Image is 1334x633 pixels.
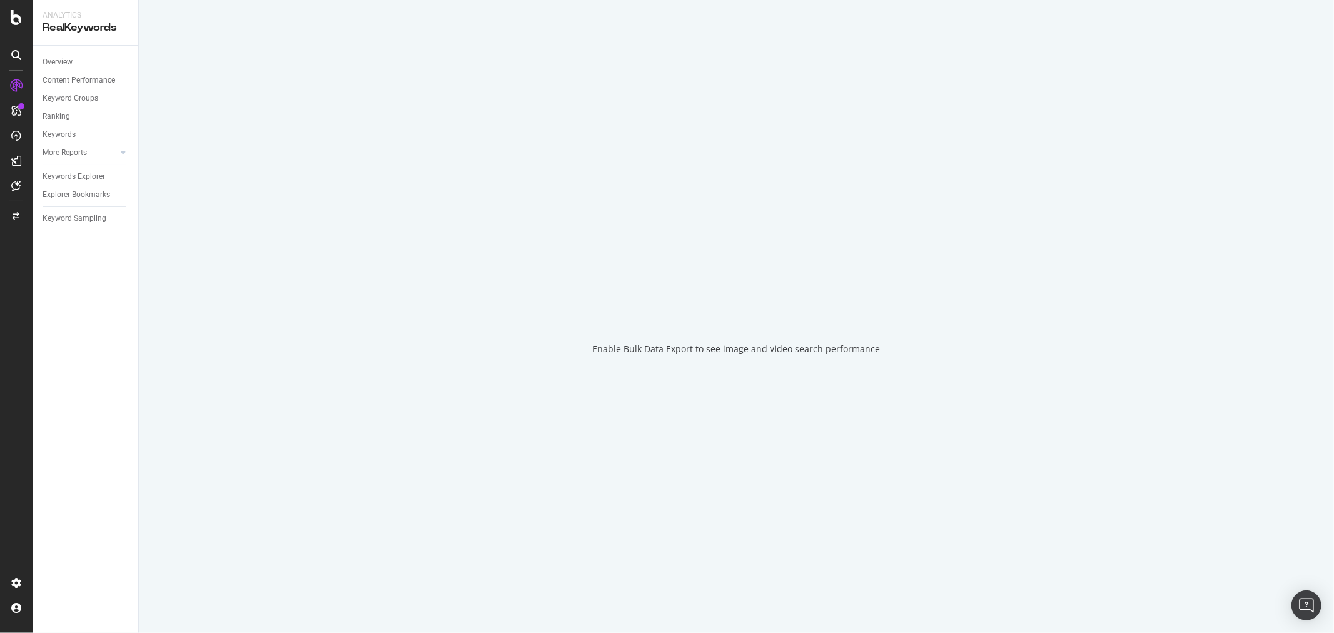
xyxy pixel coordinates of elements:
[43,74,129,87] a: Content Performance
[43,110,129,123] a: Ranking
[43,110,70,123] div: Ranking
[43,170,105,183] div: Keywords Explorer
[43,212,129,225] a: Keyword Sampling
[43,21,128,35] div: RealKeywords
[43,92,129,105] a: Keyword Groups
[43,128,129,141] a: Keywords
[43,74,115,87] div: Content Performance
[43,170,129,183] a: Keywords Explorer
[43,212,106,225] div: Keyword Sampling
[43,10,128,21] div: Analytics
[43,92,98,105] div: Keyword Groups
[43,146,117,160] a: More Reports
[43,188,110,201] div: Explorer Bookmarks
[43,56,73,69] div: Overview
[43,56,129,69] a: Overview
[692,278,782,323] div: animation
[1291,590,1321,620] div: Open Intercom Messenger
[43,188,129,201] a: Explorer Bookmarks
[43,146,87,160] div: More Reports
[593,343,881,355] div: Enable Bulk Data Export to see image and video search performance
[43,128,76,141] div: Keywords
